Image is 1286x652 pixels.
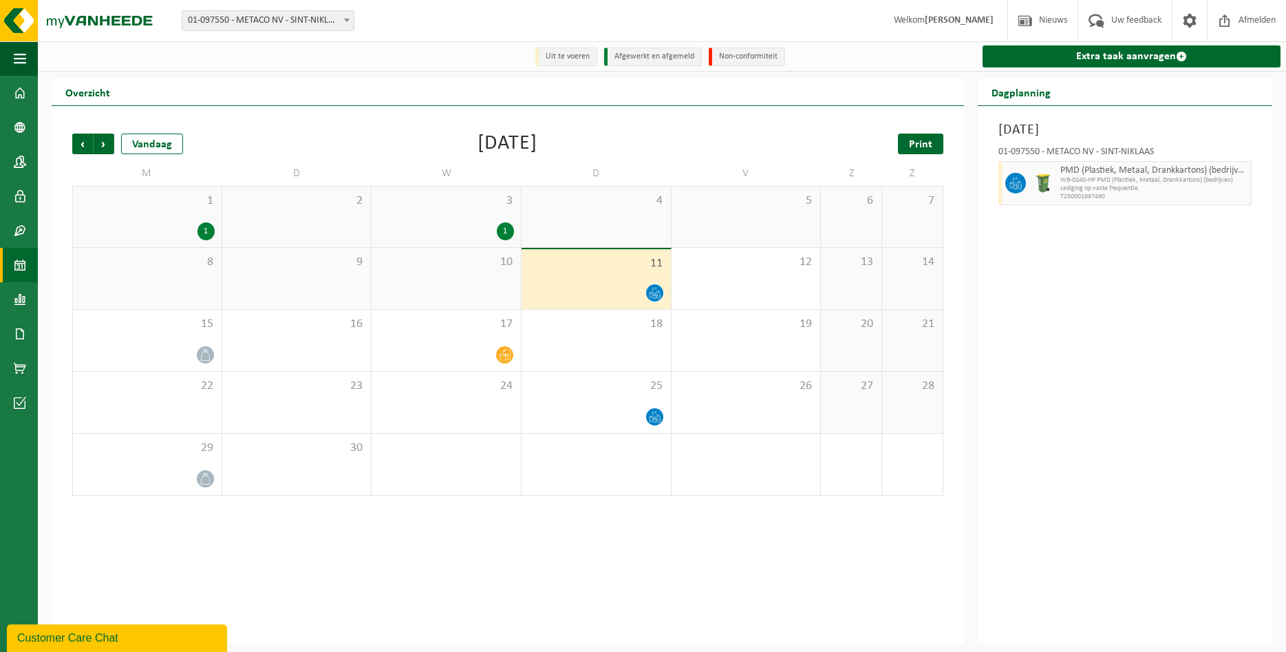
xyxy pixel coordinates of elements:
span: 15 [80,317,215,332]
strong: [PERSON_NAME] [925,15,994,25]
span: 18 [528,317,664,332]
span: 4 [528,193,664,209]
span: 22 [80,379,215,394]
img: WB-0240-HPE-GN-50 [1033,173,1053,193]
span: 24 [378,379,514,394]
span: 1 [80,193,215,209]
span: 26 [678,379,814,394]
span: Print [909,139,932,150]
div: 1 [197,222,215,240]
td: W [372,161,522,186]
span: 20 [828,317,875,332]
li: Afgewerkt en afgemeld [604,48,702,66]
span: 30 [229,441,365,456]
li: Uit te voeren [535,48,597,66]
div: [DATE] [478,134,537,154]
span: 17 [378,317,514,332]
span: 25 [528,379,664,394]
span: 3 [378,193,514,209]
iframe: chat widget [7,622,230,652]
span: Lediging op vaste frequentie [1060,185,1248,193]
span: 5 [678,193,814,209]
span: 01-097550 - METACO NV - SINT-NIKLAAS [182,10,354,31]
span: 19 [678,317,814,332]
td: D [222,161,372,186]
h2: Dagplanning [978,78,1064,105]
span: 21 [889,317,936,332]
span: 23 [229,379,365,394]
span: 14 [889,255,936,270]
span: 01-097550 - METACO NV - SINT-NIKLAAS [182,11,354,30]
td: V [672,161,822,186]
div: 1 [497,222,514,240]
span: Vorige [72,134,93,154]
span: 10 [378,255,514,270]
span: 28 [889,379,936,394]
a: Print [898,134,943,154]
span: 7 [889,193,936,209]
span: PMD (Plastiek, Metaal, Drankkartons) (bedrijven) [1060,165,1248,176]
span: 9 [229,255,365,270]
span: 11 [528,256,664,271]
h3: [DATE] [998,120,1252,140]
span: 8 [80,255,215,270]
td: Z [882,161,943,186]
span: 16 [229,317,365,332]
span: 12 [678,255,814,270]
div: 01-097550 - METACO NV - SINT-NIKLAAS [998,147,1252,161]
td: M [72,161,222,186]
span: 29 [80,441,215,456]
span: 6 [828,193,875,209]
span: T250001897490 [1060,193,1248,201]
h2: Overzicht [52,78,124,105]
a: Extra taak aanvragen [983,45,1281,67]
td: Z [821,161,882,186]
td: D [522,161,672,186]
li: Non-conformiteit [709,48,785,66]
span: Volgende [94,134,114,154]
span: 13 [828,255,875,270]
div: Vandaag [121,134,183,154]
span: 27 [828,379,875,394]
span: 2 [229,193,365,209]
span: WB-0240-HP PMD (Plastiek, Metaal, Drankkartons) (bedrijven) [1060,176,1248,185]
